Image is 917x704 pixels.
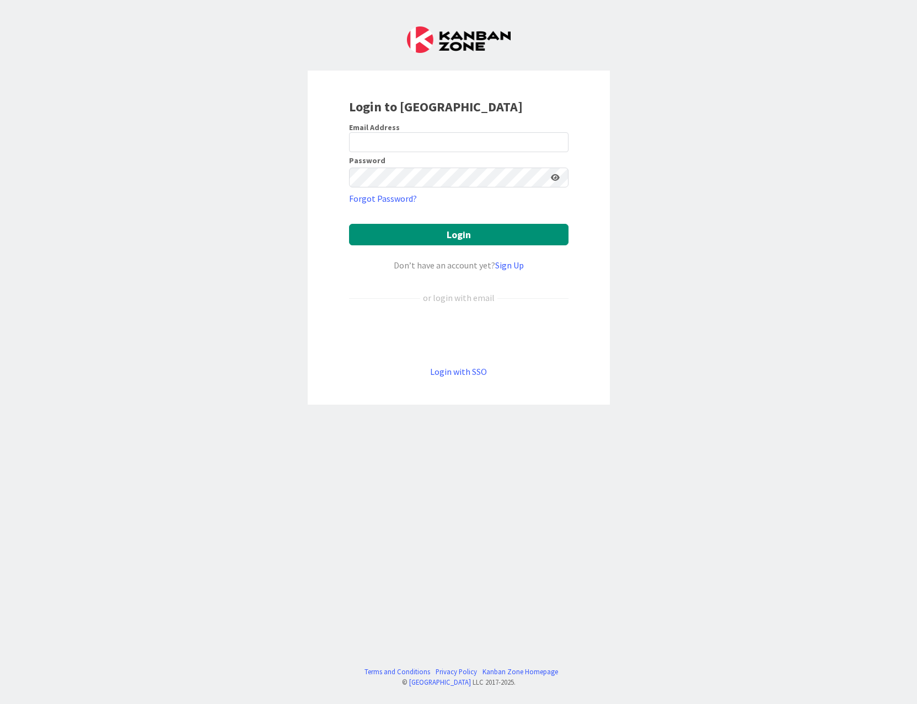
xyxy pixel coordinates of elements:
a: Forgot Password? [349,192,417,205]
label: Password [349,157,385,164]
div: Don’t have an account yet? [349,259,569,272]
a: Privacy Policy [436,667,477,677]
b: Login to [GEOGRAPHIC_DATA] [349,98,523,115]
button: Login [349,224,569,245]
img: Kanban Zone [407,26,511,53]
div: or login with email [420,291,497,304]
label: Email Address [349,122,400,132]
a: Sign Up [495,260,524,271]
a: [GEOGRAPHIC_DATA] [409,678,471,686]
a: Terms and Conditions [364,667,430,677]
div: © LLC 2017- 2025 . [359,677,558,687]
a: Kanban Zone Homepage [482,667,558,677]
iframe: Sign in with Google Button [344,323,574,347]
a: Login with SSO [430,366,487,377]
